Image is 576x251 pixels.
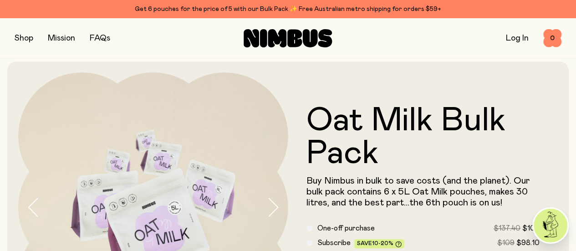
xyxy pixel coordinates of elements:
span: Subscribe [317,239,351,246]
button: 0 [543,29,561,47]
span: $109 [522,225,540,232]
a: Mission [48,34,75,42]
span: $98.10 [516,239,540,246]
a: Log In [506,34,529,42]
span: $109 [497,239,515,246]
span: 10-20% [372,241,393,246]
img: agent [534,209,567,242]
h1: Oat Milk Bulk Pack [306,104,540,170]
span: One-off purchase [317,225,375,232]
a: FAQs [90,34,110,42]
div: Get 6 pouches for the price of 5 with our Bulk Pack ✨ Free Australian metro shipping for orders $59+ [15,4,561,15]
span: Save [357,241,402,247]
span: Buy Nimbus in bulk to save costs (and the planet). Our bulk pack contains 6 x 5L Oat Milk pouches... [306,176,530,207]
span: $137.40 [494,225,520,232]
